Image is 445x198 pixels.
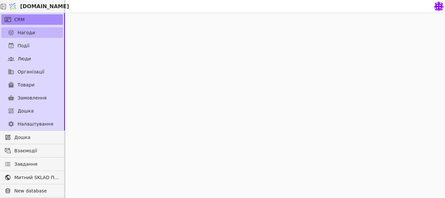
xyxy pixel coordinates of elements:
[1,186,63,196] a: New database
[1,80,63,90] a: Товари
[18,29,35,36] span: Нагоди
[1,53,63,64] a: Люди
[18,82,35,88] span: Товари
[14,147,60,154] span: Взаємодії
[8,0,18,13] img: Logo
[434,2,444,11] img: 070b918e6b2920b1e50598389c124379
[14,161,37,168] span: Завдання
[14,174,60,181] span: Митний SKLAD Плитка, сантехніка, меблі до ванни
[7,0,65,13] a: [DOMAIN_NAME]
[1,40,63,51] a: Події
[20,3,69,10] span: [DOMAIN_NAME]
[14,188,60,194] span: New database
[1,145,63,156] a: Взаємодії
[1,27,63,38] a: Нагоди
[14,16,25,23] span: CRM
[1,159,63,169] a: Завдання
[1,14,63,25] a: CRM
[18,69,44,75] span: Організації
[14,134,60,141] span: Дошка
[18,95,47,101] span: Замовлення
[18,121,53,128] span: Налаштування
[1,132,63,143] a: Дошка
[1,172,63,183] a: Митний SKLAD Плитка, сантехніка, меблі до ванни
[1,119,63,129] a: Налаштування
[1,106,63,116] a: Дошка
[18,42,30,49] span: Події
[1,93,63,103] a: Замовлення
[18,108,34,114] span: Дошка
[18,55,31,62] span: Люди
[1,67,63,77] a: Організації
